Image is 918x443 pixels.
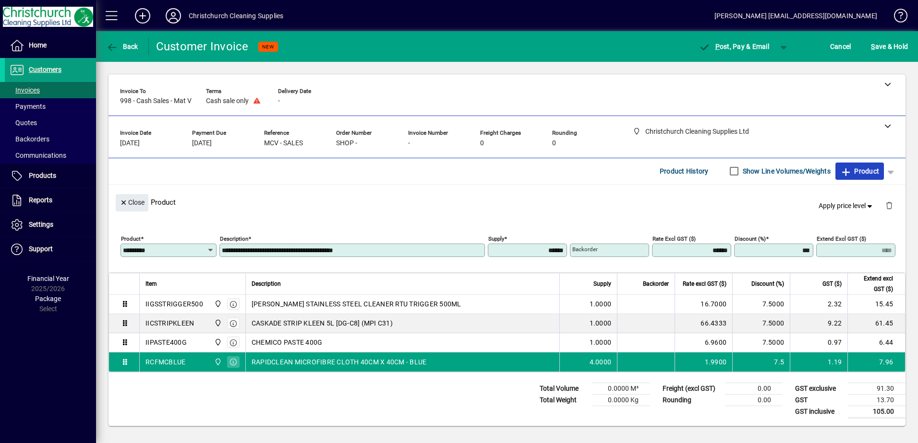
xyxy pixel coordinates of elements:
[10,119,37,127] span: Quotes
[815,197,878,214] button: Apply price level
[590,338,612,347] span: 1.0000
[252,279,281,289] span: Description
[535,383,592,394] td: Total Volume
[878,201,901,210] app-page-header-button: Delete
[887,2,906,33] a: Knowledge Base
[29,196,52,204] span: Reports
[751,279,784,289] span: Discount (%)
[593,279,611,289] span: Supply
[732,333,790,352] td: 7.5000
[681,299,726,309] div: 16.7000
[252,299,461,309] span: [PERSON_NAME] STAINLESS STEEL CLEANER RTU TRIGGER 500ML
[278,97,280,105] span: -
[158,7,189,24] button: Profile
[5,188,96,212] a: Reports
[592,383,650,394] td: 0.0000 M³
[715,43,720,50] span: P
[869,38,910,55] button: Save & Hold
[817,235,866,242] mat-label: Extend excl GST ($)
[790,314,847,333] td: 9.22
[835,163,884,180] button: Product
[113,198,151,207] app-page-header-button: Close
[29,41,47,49] span: Home
[5,147,96,163] a: Communications
[590,357,612,367] span: 4.0000
[658,383,725,394] td: Freight (excl GST)
[212,357,223,367] span: Christchurch Cleaning Supplies Ltd
[5,131,96,147] a: Backorders
[5,164,96,188] a: Products
[96,38,149,55] app-page-header-button: Back
[714,8,877,23] div: [PERSON_NAME] [EMAIL_ADDRESS][DOMAIN_NAME]
[5,82,96,98] a: Invoices
[790,394,848,406] td: GST
[120,195,145,210] span: Close
[699,43,769,50] span: ost, Pay & Email
[847,352,905,372] td: 7.96
[790,352,847,372] td: 1.19
[29,221,53,228] span: Settings
[145,357,185,367] div: RCFMCBLUE
[35,295,61,303] span: Package
[790,383,848,394] td: GST exclusive
[5,213,96,237] a: Settings
[336,140,357,147] span: SHOP -
[145,318,194,328] div: IICSTRIPKLEEN
[819,201,874,211] span: Apply price level
[656,163,713,180] button: Product History
[29,66,61,73] span: Customers
[10,135,49,143] span: Backorders
[5,34,96,58] a: Home
[408,140,410,147] span: -
[5,98,96,115] a: Payments
[828,38,854,55] button: Cancel
[480,140,484,147] span: 0
[848,394,906,406] td: 13.70
[145,338,187,347] div: IIPASTE400G
[206,97,249,105] span: Cash sale only
[252,357,427,367] span: RAPIDCLEAN MICROFIBRE CLOTH 40CM X 40CM - BLUE
[145,279,157,289] span: Item
[252,338,323,347] span: CHEMICO PASTE 400G
[572,246,598,253] mat-label: Backorder
[156,39,249,54] div: Customer Invoice
[681,357,726,367] div: 1.9900
[27,275,69,282] span: Financial Year
[535,394,592,406] td: Total Weight
[120,97,192,105] span: 998 - Cash Sales - Mat V
[552,140,556,147] span: 0
[658,394,725,406] td: Rounding
[871,43,875,50] span: S
[681,338,726,347] div: 6.9600
[10,86,40,94] span: Invoices
[694,38,774,55] button: Post, Pay & Email
[121,235,141,242] mat-label: Product
[790,333,847,352] td: 0.97
[5,115,96,131] a: Quotes
[264,140,303,147] span: MCV - SALES
[145,299,203,309] div: IIGSSTRIGGER500
[10,152,66,159] span: Communications
[212,337,223,348] span: Christchurch Cleaning Supplies Ltd
[189,8,283,23] div: Christchurch Cleaning Supplies
[220,235,248,242] mat-label: Description
[725,394,783,406] td: 0.00
[822,279,842,289] span: GST ($)
[192,140,212,147] span: [DATE]
[106,43,138,50] span: Back
[590,318,612,328] span: 1.0000
[830,39,851,54] span: Cancel
[488,235,504,242] mat-label: Supply
[790,406,848,418] td: GST inclusive
[847,314,905,333] td: 61.45
[592,394,650,406] td: 0.0000 Kg
[840,163,879,179] span: Product
[847,333,905,352] td: 6.44
[848,383,906,394] td: 91.30
[683,279,726,289] span: Rate excl GST ($)
[116,194,148,211] button: Close
[681,318,726,328] div: 66.4333
[104,38,141,55] button: Back
[790,295,847,314] td: 2.32
[212,318,223,328] span: Christchurch Cleaning Supplies Ltd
